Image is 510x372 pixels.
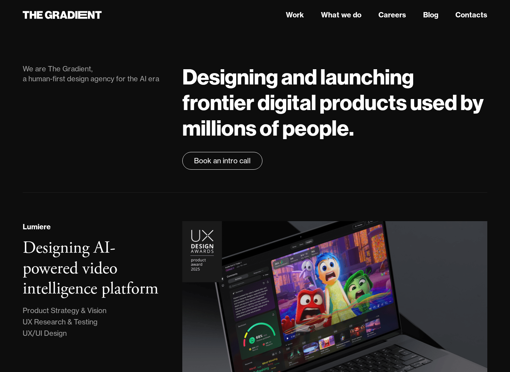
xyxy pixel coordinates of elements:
a: What we do [321,10,361,20]
div: We are The Gradient, a human-first design agency for the AI era [23,64,168,84]
h1: Designing and launching frontier digital products used by millions of people. [182,64,487,141]
a: Blog [423,10,438,20]
a: Work [286,10,304,20]
h3: Designing AI-powered video intelligence platform [23,237,159,300]
div: Lumiere [23,221,51,232]
a: Book an intro call [182,152,262,170]
div: Product Strategy & Vision UX Research & Testing UX/UI Design [23,305,106,339]
a: Contacts [455,10,487,20]
a: Careers [378,10,406,20]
